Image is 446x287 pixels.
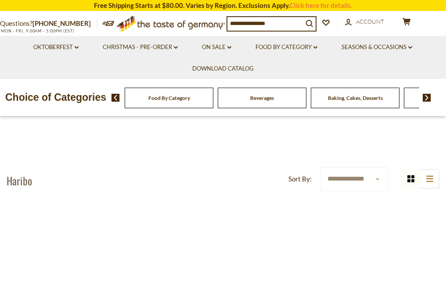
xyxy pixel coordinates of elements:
a: Account [345,17,384,27]
a: Christmas - PRE-ORDER [103,43,178,52]
a: Food By Category [255,43,317,52]
span: Account [356,18,384,25]
a: [PHONE_NUMBER] [32,19,91,27]
h1: Haribo [7,174,32,187]
a: Click here for details. [290,1,352,9]
a: Oktoberfest [33,43,79,52]
a: Seasons & Occasions [342,43,412,52]
img: previous arrow [111,94,120,102]
a: On Sale [202,43,231,52]
a: Baking, Cakes, Desserts [328,95,383,101]
img: next arrow [423,94,431,102]
a: Beverages [250,95,274,101]
a: Download Catalog [192,64,254,74]
a: Food By Category [148,95,190,101]
label: Sort By: [288,174,312,184]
